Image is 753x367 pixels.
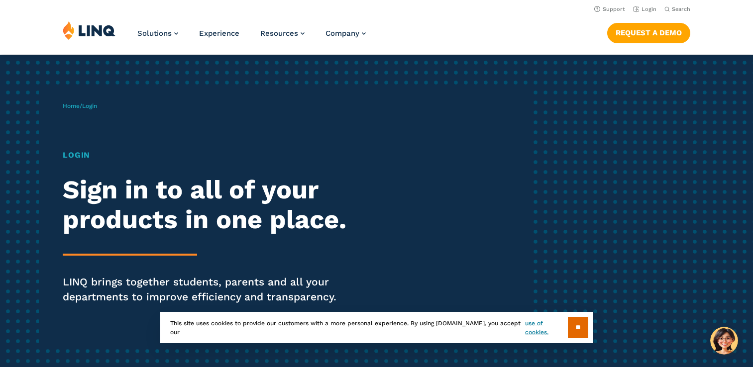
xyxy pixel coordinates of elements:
span: / [63,102,97,109]
a: Experience [199,29,239,38]
span: Search [672,6,690,12]
button: Open Search Bar [664,5,690,13]
button: Hello, have a question? Let’s chat. [710,327,738,355]
div: This site uses cookies to provide our customers with a more personal experience. By using [DOMAIN... [160,312,593,343]
span: Login [82,102,97,109]
a: use of cookies. [525,319,567,337]
nav: Primary Navigation [137,21,366,54]
a: Home [63,102,80,109]
a: Login [633,6,656,12]
a: Solutions [137,29,178,38]
nav: Button Navigation [607,21,690,43]
a: Support [594,6,625,12]
a: Resources [260,29,305,38]
h1: Login [63,149,353,161]
img: LINQ | K‑12 Software [63,21,115,40]
h2: Sign in to all of your products in one place. [63,175,353,235]
a: Company [325,29,366,38]
span: Company [325,29,359,38]
p: LINQ brings together students, parents and all your departments to improve efficiency and transpa... [63,275,353,304]
span: Solutions [137,29,172,38]
a: Request a Demo [607,23,690,43]
span: Resources [260,29,298,38]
